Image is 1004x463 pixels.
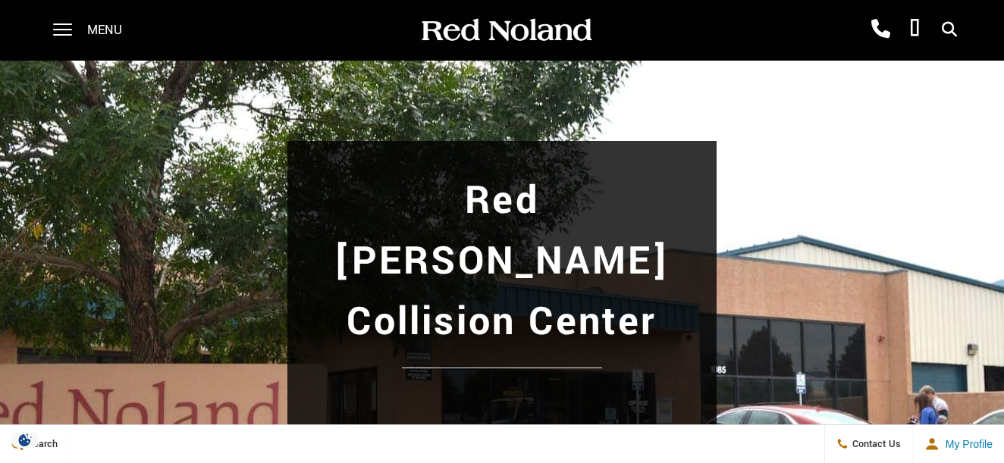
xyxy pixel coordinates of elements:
span: My Profile [940,438,993,450]
span: Contact Us [849,437,901,451]
h1: Red [PERSON_NAME] Collision Center [302,170,702,352]
button: Open user profile menu [913,425,1004,463]
img: Red Noland Auto Group [419,17,593,44]
img: Opt-Out Icon [8,432,42,448]
section: Click to Open Cookie Consent Modal [8,432,42,448]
